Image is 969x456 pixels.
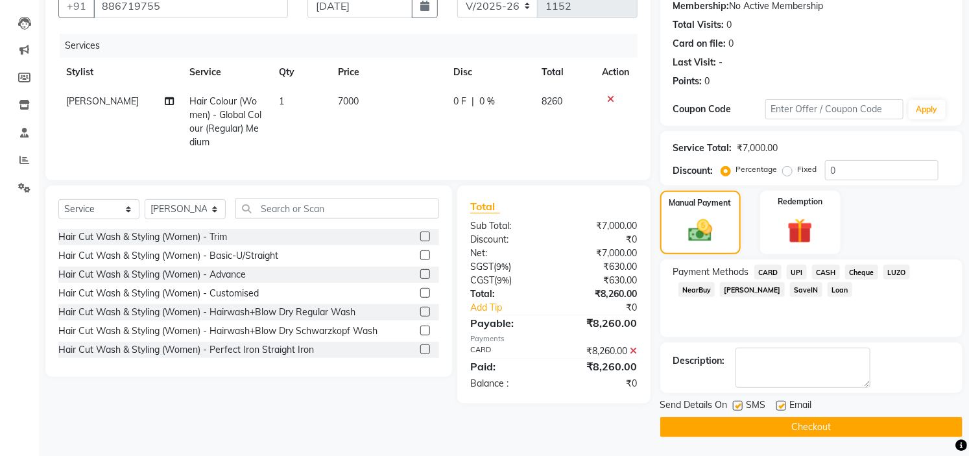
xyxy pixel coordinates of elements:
label: Percentage [736,163,778,175]
div: ₹8,260.00 [554,315,647,331]
span: 9% [497,275,509,285]
th: Service [182,58,271,87]
span: 9% [496,261,508,272]
div: Payments [470,333,638,344]
div: 0 [705,75,710,88]
div: Card on file: [673,37,726,51]
img: _cash.svg [681,217,720,245]
div: ₹7,000.00 [737,141,778,155]
span: CARD [754,265,782,280]
th: Price [330,58,445,87]
a: Add Tip [461,301,569,315]
span: Send Details On [660,398,728,414]
th: Stylist [58,58,182,87]
div: Paid: [461,359,554,374]
div: ₹0 [569,301,647,315]
span: Loan [828,282,852,297]
div: Payable: [461,315,554,331]
div: Discount: [673,164,713,178]
span: 0 F [453,95,466,108]
label: Redemption [778,196,822,208]
button: Apply [909,100,946,119]
div: ₹0 [554,377,647,390]
div: CARD [461,344,554,358]
div: Total: [461,287,554,301]
div: Hair Cut Wash & Styling (Women) - Hairwash+Blow Dry Regular Wash [58,306,355,319]
div: Hair Cut Wash & Styling (Women) - Perfect Iron Straight Iron [58,343,314,357]
span: SMS [747,398,766,414]
label: Manual Payment [669,197,732,209]
div: Last Visit: [673,56,717,69]
th: Total [534,58,594,87]
div: 0 [729,37,734,51]
div: Service Total: [673,141,732,155]
div: Points: [673,75,702,88]
div: ₹630.00 [554,274,647,287]
span: Email [790,398,812,414]
div: ( ) [461,274,554,287]
label: Fixed [798,163,817,175]
div: Description: [673,354,725,368]
span: Total [470,200,500,213]
span: Payment Methods [673,265,749,279]
div: Total Visits: [673,18,724,32]
div: - [719,56,723,69]
span: NearBuy [678,282,715,297]
span: 1 [279,95,284,107]
div: ₹0 [554,233,647,246]
div: Hair Cut Wash & Styling (Women) - Advance [58,268,246,282]
span: LUZO [883,265,910,280]
div: ₹7,000.00 [554,246,647,260]
span: Hair Colour (Women) - Global Colour (Regular) Medium [189,95,261,148]
div: Net: [461,246,554,260]
div: 0 [727,18,732,32]
span: SaveIN [790,282,822,297]
th: Disc [446,58,534,87]
div: Coupon Code [673,102,765,116]
div: ₹8,260.00 [554,287,647,301]
span: [PERSON_NAME] [720,282,785,297]
div: ₹8,260.00 [554,359,647,374]
div: Hair Cut Wash & Styling (Women) - Basic-U/Straight [58,249,278,263]
span: SGST [470,261,494,272]
span: 8260 [542,95,562,107]
span: [PERSON_NAME] [66,95,139,107]
div: Hair Cut Wash & Styling (Women) - Customised [58,287,259,300]
div: Hair Cut Wash & Styling (Women) - Hairwash+Blow Dry Schwarzkopf Wash [58,324,377,338]
span: CASH [812,265,840,280]
div: Balance : [461,377,554,390]
div: Hair Cut Wash & Styling (Women) - Trim [58,230,227,244]
span: CGST [470,274,494,286]
div: ₹8,260.00 [554,344,647,358]
span: UPI [787,265,807,280]
th: Qty [271,58,331,87]
div: ( ) [461,260,554,274]
div: Services [60,34,647,58]
button: Checkout [660,417,963,437]
th: Action [595,58,638,87]
input: Enter Offer / Coupon Code [765,99,903,119]
span: | [472,95,474,108]
input: Search or Scan [235,198,439,219]
div: ₹7,000.00 [554,219,647,233]
div: ₹630.00 [554,260,647,274]
div: Sub Total: [461,219,554,233]
div: Discount: [461,233,554,246]
span: 7000 [338,95,359,107]
img: _gift.svg [780,215,820,246]
span: Cheque [845,265,878,280]
span: 0 % [479,95,495,108]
